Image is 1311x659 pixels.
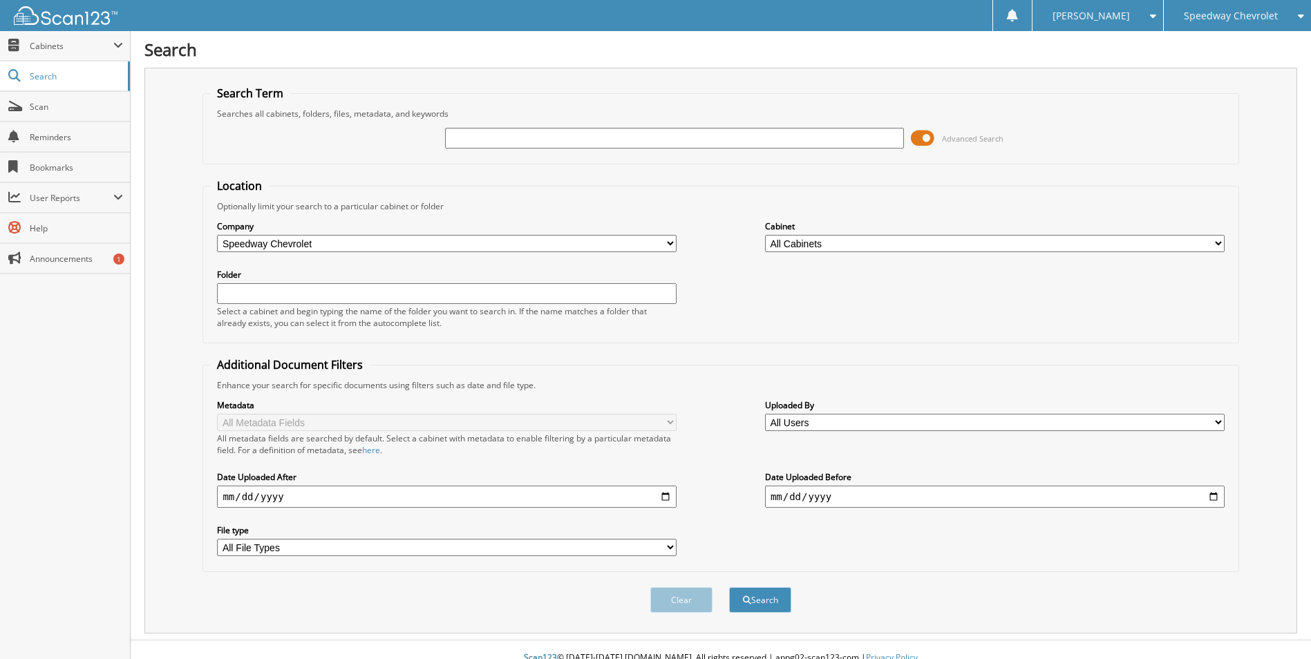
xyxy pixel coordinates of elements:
[30,101,123,113] span: Scan
[765,399,1225,411] label: Uploaded By
[729,587,791,613] button: Search
[765,486,1225,508] input: end
[765,220,1225,232] label: Cabinet
[144,38,1297,61] h1: Search
[942,133,1003,144] span: Advanced Search
[1184,12,1278,20] span: Speedway Chevrolet
[210,379,1231,391] div: Enhance your search for specific documents using filters such as date and file type.
[210,108,1231,120] div: Searches all cabinets, folders, files, metadata, and keywords
[650,587,713,613] button: Clear
[30,131,123,143] span: Reminders
[30,70,121,82] span: Search
[30,222,123,234] span: Help
[210,86,290,101] legend: Search Term
[217,269,677,280] label: Folder
[217,486,677,508] input: start
[30,253,123,265] span: Announcements
[30,40,113,52] span: Cabinets
[362,444,380,456] a: here
[14,6,117,25] img: scan123-logo-white.svg
[1053,12,1130,20] span: [PERSON_NAME]
[210,178,269,193] legend: Location
[30,162,123,173] span: Bookmarks
[217,305,677,329] div: Select a cabinet and begin typing the name of the folder you want to search in. If the name match...
[217,524,677,536] label: File type
[217,399,677,411] label: Metadata
[210,357,370,372] legend: Additional Document Filters
[30,192,113,204] span: User Reports
[217,220,677,232] label: Company
[210,200,1231,212] div: Optionally limit your search to a particular cabinet or folder
[217,432,677,456] div: All metadata fields are searched by default. Select a cabinet with metadata to enable filtering b...
[217,471,677,483] label: Date Uploaded After
[113,254,124,265] div: 1
[765,471,1225,483] label: Date Uploaded Before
